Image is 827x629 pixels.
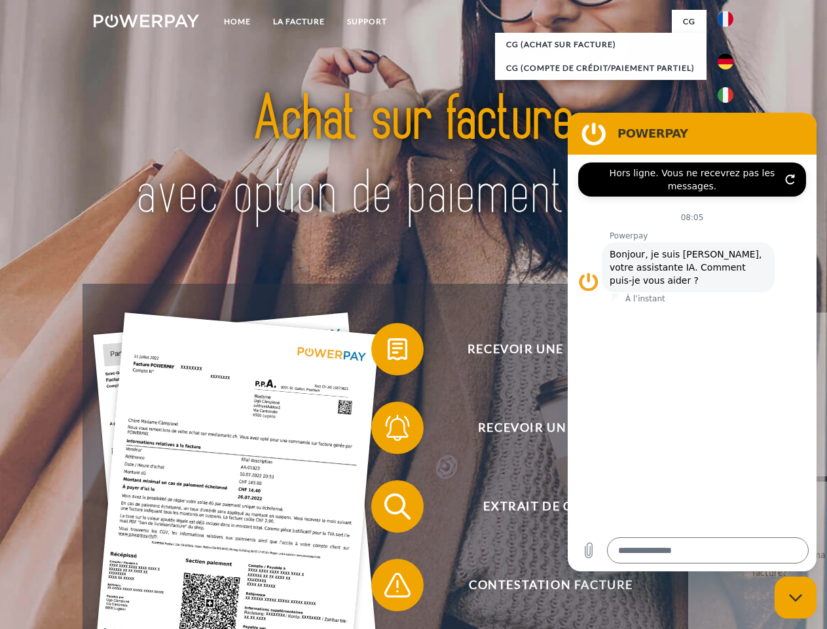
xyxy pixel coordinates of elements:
img: logo-powerpay-white.svg [94,14,199,28]
img: title-powerpay_fr.svg [125,63,702,251]
span: Extrait de compte [390,480,711,533]
iframe: Fenêtre de messagerie [568,113,817,571]
a: CG [672,10,707,33]
img: qb_search.svg [381,490,414,523]
button: Recevoir une facture ? [371,323,712,375]
a: Support [336,10,398,33]
button: Extrait de compte [371,480,712,533]
img: de [718,54,733,69]
a: CG (Compte de crédit/paiement partiel) [495,56,706,80]
a: Home [213,10,262,33]
span: Recevoir un rappel? [390,402,711,454]
button: Recevoir un rappel? [371,402,712,454]
a: LA FACTURE [262,10,336,33]
img: it [718,87,733,103]
iframe: Bouton de lancement de la fenêtre de messagerie, conversation en cours [775,577,817,619]
a: CG (achat sur facture) [495,33,706,56]
span: Recevoir une facture ? [390,323,711,375]
img: qb_bell.svg [381,411,414,444]
button: Contestation Facture [371,559,712,611]
span: Contestation Facture [390,559,711,611]
img: qb_warning.svg [381,569,414,601]
img: fr [718,11,733,27]
img: qb_bill.svg [381,333,414,366]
